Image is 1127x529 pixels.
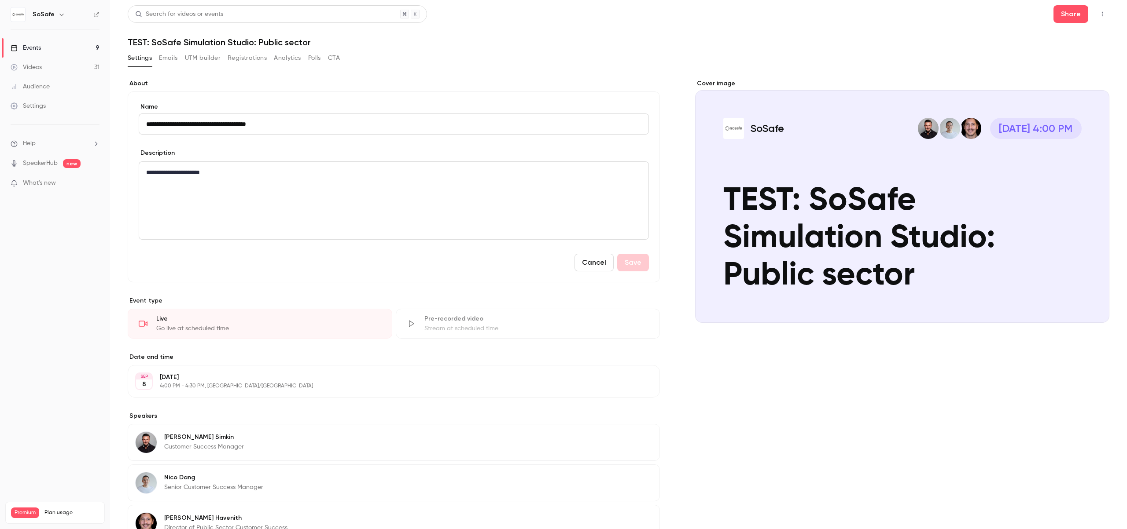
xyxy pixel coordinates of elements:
[128,424,660,461] div: Gabriel Simkin[PERSON_NAME] SimkinCustomer Success Manager
[164,514,287,522] p: [PERSON_NAME] Havenith
[63,159,81,168] span: new
[33,10,55,19] h6: SoSafe
[274,51,301,65] button: Analytics
[128,412,660,420] label: Speakers
[228,51,267,65] button: Registrations
[575,254,614,271] button: Cancel
[328,51,340,65] button: CTA
[136,373,152,379] div: SEP
[128,296,660,305] p: Event type
[89,179,99,187] iframe: Noticeable Trigger
[11,44,41,52] div: Events
[136,432,157,453] img: Gabriel Simkin
[164,483,263,492] p: Senior Customer Success Manager
[44,509,99,516] span: Plan usage
[396,309,660,339] div: Pre-recorded videoStream at scheduled time
[128,353,660,361] label: Date and time
[128,464,660,501] div: Nico DangNico DangSenior Customer Success Manager
[164,442,244,451] p: Customer Success Manager
[11,507,39,518] span: Premium
[1053,5,1088,23] button: Share
[23,159,58,168] a: SpeakerHub
[164,473,263,482] p: Nico Dang
[424,314,649,323] div: Pre-recorded video
[160,373,613,382] p: [DATE]
[139,149,175,157] label: Description
[156,324,381,333] div: Go live at scheduled time
[139,102,649,111] label: Name
[23,179,56,188] span: What's new
[159,51,177,65] button: Emails
[23,139,36,148] span: Help
[128,37,1109,47] h1: TEST: SoSafe Simulation Studio: Public sector
[142,380,146,389] p: 8
[11,82,50,91] div: Audience
[164,433,244,441] p: [PERSON_NAME] Simkin
[11,102,46,110] div: Settings
[424,324,649,333] div: Stream at scheduled time
[308,51,321,65] button: Polls
[11,7,25,22] img: SoSafe
[135,10,223,19] div: Search for videos or events
[11,63,42,72] div: Videos
[128,79,660,88] label: About
[695,79,1109,323] section: Cover image
[695,79,1109,88] label: Cover image
[139,161,649,240] section: description
[185,51,221,65] button: UTM builder
[160,383,613,390] p: 4:00 PM - 4:30 PM, [GEOGRAPHIC_DATA]/[GEOGRAPHIC_DATA]
[156,314,381,323] div: Live
[11,139,99,148] li: help-dropdown-opener
[136,472,157,493] img: Nico Dang
[128,51,152,65] button: Settings
[139,162,648,239] div: editor
[128,309,392,339] div: LiveGo live at scheduled time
